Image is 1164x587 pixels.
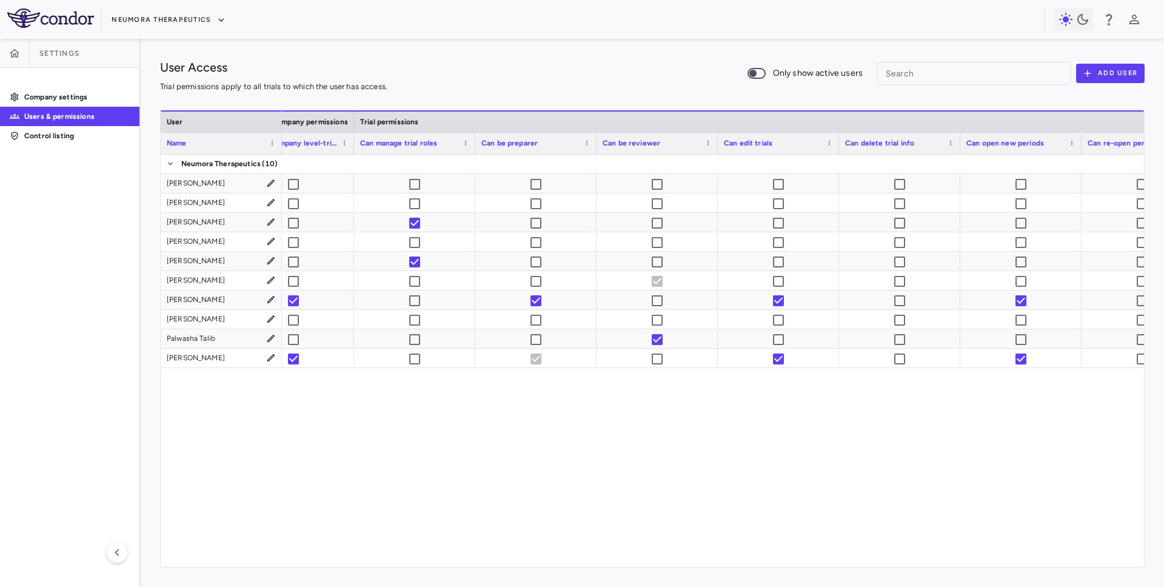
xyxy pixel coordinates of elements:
p: Users & permissions [24,111,130,122]
p: Company settings [24,92,130,102]
span: Can open new periods [966,139,1044,147]
div: [PERSON_NAME] [167,290,225,309]
button: Add User [1076,64,1145,83]
span: Settings [39,49,79,58]
span: Can be reviewer [603,139,660,147]
span: Only show active users [773,67,863,80]
span: Name [167,139,187,147]
div: [PERSON_NAME] [167,348,225,367]
span: Company permissions [272,118,348,126]
span: Can be preparer [481,139,538,147]
span: (10) [262,154,278,173]
div: [PERSON_NAME] [167,212,225,232]
span: Neumora Therapeutics [181,154,261,173]
div: [PERSON_NAME] [167,173,225,193]
div: [PERSON_NAME] [167,251,225,270]
span: User is the assigned preparer on KOASTAL-2 (NMRA-335140-302), KOASTAL-3 (NMRA-335140-303), KOASTA... [523,346,549,372]
span: Trial permissions [360,118,419,126]
div: [PERSON_NAME] [167,309,225,329]
span: User is the assigned reviewer on KOASTAL-2 (NMRA-335140-302), KOASTAL-3 (NMRA-335140-303), KOASTA... [644,269,670,294]
span: Can manage trial roles [360,139,437,147]
div: [PERSON_NAME] [167,193,225,212]
p: Trial permissions apply to all trials to which the user has access. [160,81,387,92]
div: [PERSON_NAME] [167,232,225,251]
div: Palwasha Talib [167,329,215,348]
div: [PERSON_NAME] [167,270,225,290]
h1: User Access [160,58,227,76]
p: Control listing [24,130,130,141]
img: logo-full-SnFGN8VE.png [7,8,94,28]
span: Can edit trials [724,139,772,147]
span: User [167,118,183,126]
button: Neumora Therapeutics [112,10,226,30]
span: Can delete trial info [845,139,914,147]
span: Can re-open periods [1088,139,1159,147]
span: Can edit company level-trial info [239,139,337,147]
